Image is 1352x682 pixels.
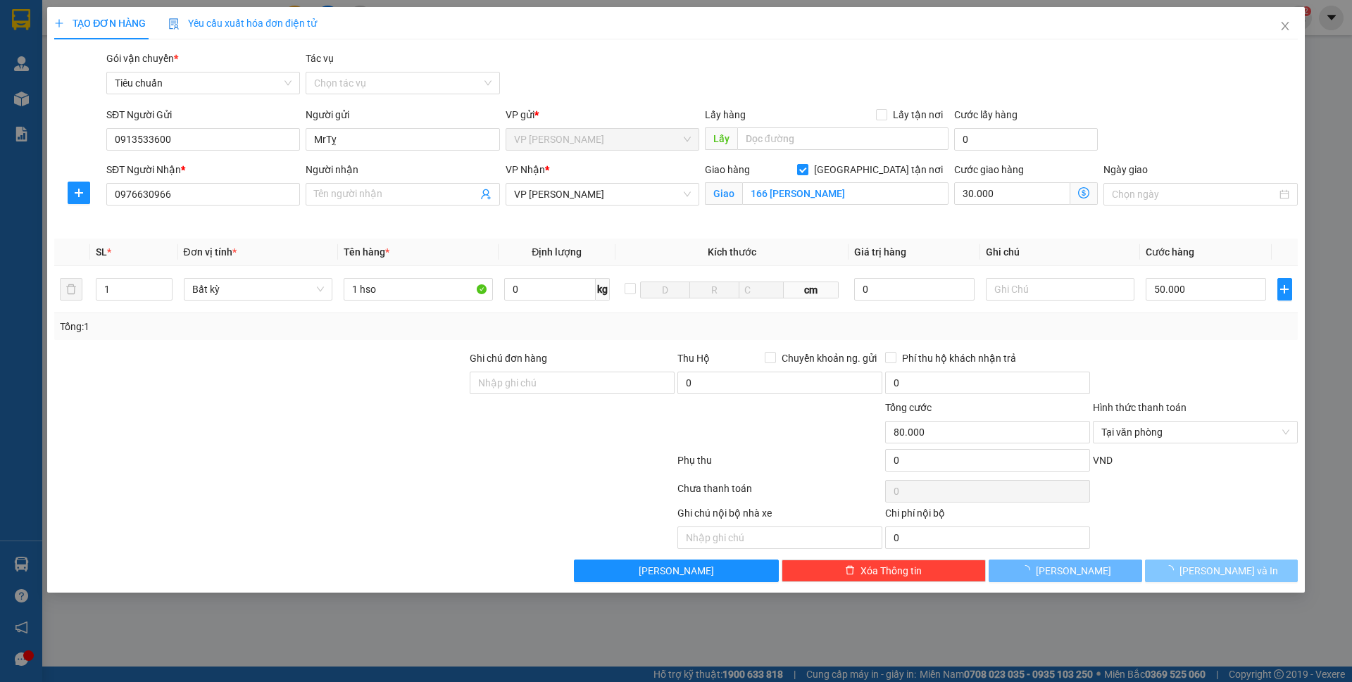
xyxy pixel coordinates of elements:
label: Cước lấy hàng [954,109,1018,120]
strong: 024 3236 3236 - [76,53,211,78]
span: user-add [480,189,492,200]
span: Phí thu hộ khách nhận trả [896,351,1022,366]
button: deleteXóa Thông tin [782,560,987,582]
span: VND [1093,455,1113,466]
th: Ghi chú [980,239,1141,266]
button: plus [1277,278,1292,301]
input: VD: Bàn, Ghế [344,278,493,301]
div: Người nhận [306,162,499,177]
span: Tên hàng [344,246,389,258]
button: [PERSON_NAME] [989,560,1141,582]
span: loading [1020,565,1036,575]
span: SL [96,246,107,258]
button: [PERSON_NAME] và In [1145,560,1298,582]
input: Ngày giao [1112,187,1276,202]
label: Hình thức thanh toán [1093,402,1187,413]
input: Ghi chú đơn hàng [470,372,675,394]
span: VP Loong Toòng [514,184,691,205]
span: VP Nhận [506,164,545,175]
span: Chuyển khoản ng. gửi [776,351,882,366]
span: Lấy hàng [705,109,746,120]
img: icon [168,18,180,30]
span: Xóa Thông tin [860,563,922,579]
span: cm [784,282,839,298]
input: Ghi Chú [986,278,1135,301]
button: Close [1265,7,1305,46]
label: Ngày giao [1103,164,1148,175]
span: Cước hàng [1146,246,1194,258]
span: Gửi hàng Hạ Long: Hotline: [82,94,204,132]
input: Nhập ghi chú [677,526,882,549]
label: Tác vụ [306,53,334,64]
div: Phụ thu [676,453,884,477]
span: plus [1278,284,1291,295]
span: [PERSON_NAME] [1036,563,1111,579]
span: [PERSON_NAME] và In [1179,563,1278,579]
span: VP Minh Khai [514,129,691,150]
input: Dọc đường [737,127,949,150]
input: C [739,282,784,298]
span: Bất kỳ [192,279,325,300]
span: [PERSON_NAME] [639,563,714,579]
input: Cước giao hàng [954,182,1070,205]
span: Giá trị hàng [854,246,906,258]
input: 0 [854,278,974,301]
span: [GEOGRAPHIC_DATA] tận nơi [808,162,949,177]
span: Gói vận chuyển [106,53,178,64]
span: delete [845,565,855,576]
div: Chưa thanh toán [676,481,884,505]
input: Giao tận nơi [742,182,949,205]
span: Định lượng [532,246,582,258]
span: loading [1164,565,1179,575]
span: Tiêu chuẩn [115,72,292,94]
span: Thu Hộ [677,353,710,364]
div: VP gửi [506,107,699,122]
div: Người gửi [306,107,499,122]
strong: Công ty TNHH Phúc Xuyên [84,7,201,37]
div: Chi phí nội bộ [885,505,1090,526]
span: dollar-circle [1078,187,1089,198]
strong: 0888 827 827 - 0848 827 827 [99,66,210,91]
input: R [689,282,739,298]
span: Lấy [705,127,737,150]
span: Gửi hàng [GEOGRAPHIC_DATA]: Hotline: [75,41,211,91]
span: Đơn vị tính [184,246,237,258]
span: close [1279,20,1291,32]
span: Tổng cước [885,402,932,413]
div: SĐT Người Nhận [106,162,300,177]
span: TẠO ĐƠN HÀNG [54,18,146,29]
div: Ghi chú nội bộ nhà xe [677,505,882,526]
span: Lấy tận nơi [887,107,949,122]
span: kg [596,278,610,301]
button: [PERSON_NAME] [574,560,779,582]
input: Cước lấy hàng [954,128,1098,151]
label: Cước giao hàng [954,164,1024,175]
span: Giao hàng [705,164,750,175]
span: Giao [705,182,742,205]
label: Ghi chú đơn hàng [470,353,547,364]
input: D [640,282,690,298]
span: Kích thước [708,246,756,258]
button: plus [68,182,90,204]
button: delete [60,278,82,301]
span: plus [54,18,64,28]
div: SĐT Người Gửi [106,107,300,122]
span: plus [68,187,89,198]
span: Yêu cầu xuất hóa đơn điện tử [168,18,317,29]
div: Tổng: 1 [60,319,522,334]
span: Tại văn phòng [1101,422,1289,443]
